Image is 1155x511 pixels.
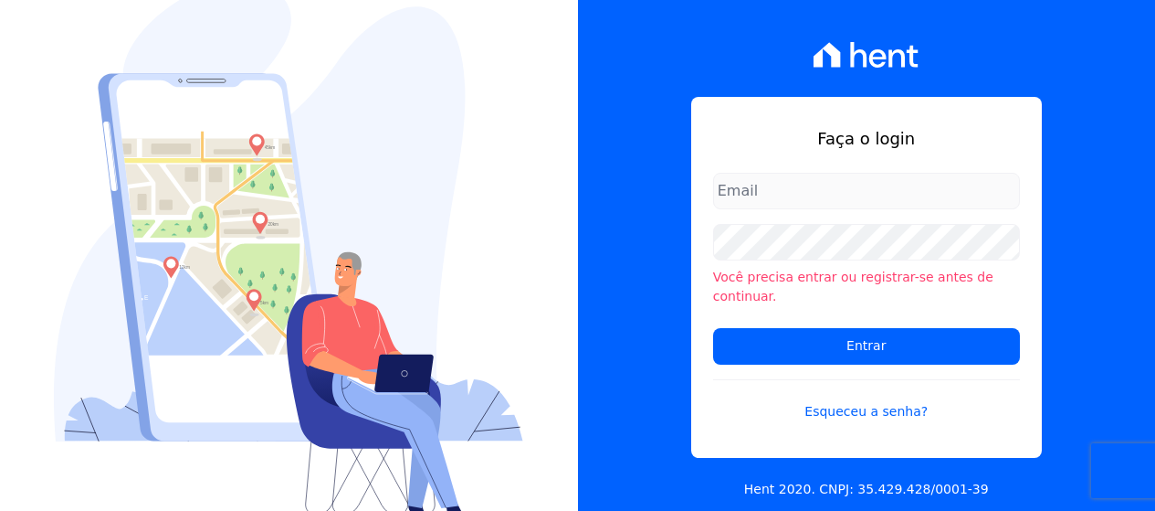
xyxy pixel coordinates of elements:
li: Você precisa entrar ou registrar-se antes de continuar. [713,268,1020,306]
input: Email [713,173,1020,209]
p: Hent 2020. CNPJ: 35.429.428/0001-39 [744,480,989,499]
input: Entrar [713,328,1020,365]
h1: Faça o login [713,126,1020,151]
a: Esqueceu a senha? [713,379,1020,421]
